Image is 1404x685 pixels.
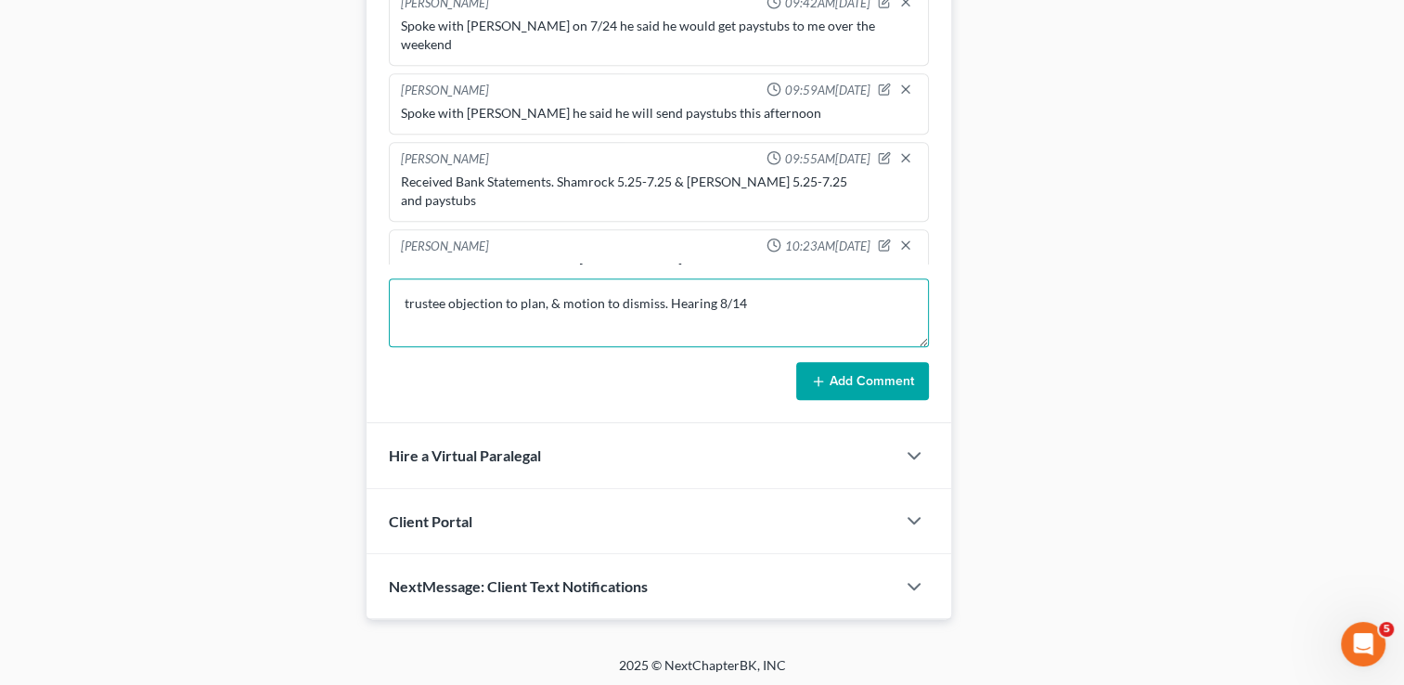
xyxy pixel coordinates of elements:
span: 10:23AM[DATE] [785,238,870,255]
div: [PERSON_NAME] [401,82,489,100]
span: 5 [1379,622,1394,637]
span: Hire a Virtual Paralegal [389,446,541,464]
span: Client Portal [389,512,472,530]
iframe: Intercom live chat [1341,622,1385,666]
div: [PERSON_NAME] [401,238,489,256]
div: still missing a few paystubs for [PERSON_NAME] requested 4.22 & 5.6 [401,260,917,278]
div: [PERSON_NAME] [401,150,489,169]
span: 09:55AM[DATE] [785,150,870,168]
span: NextMessage: Client Text Notifications [389,577,648,595]
div: Spoke with [PERSON_NAME] on 7/24 he said he would get paystubs to me over the weekend [401,17,917,54]
div: Spoke with [PERSON_NAME] he said he will send paystubs this afternoon [401,104,917,123]
span: 09:59AM[DATE] [785,82,870,99]
button: Add Comment [796,362,929,401]
div: Received Bank Statements. Shamrock 5.25-7.25 & [PERSON_NAME] 5.25-7.25 and paystubs [401,173,917,210]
